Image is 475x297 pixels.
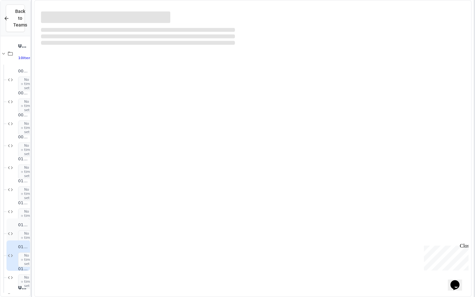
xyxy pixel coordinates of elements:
[18,164,37,179] span: No time set
[18,134,29,140] span: 009 - Day enum
[18,186,37,201] span: No time set
[18,200,29,206] span: 011A - Exceptions Method
[18,156,29,162] span: 010A - Interesting Numbers
[18,266,29,272] span: 013 - WordGameDictionary.java
[18,252,37,267] span: No time set
[18,222,29,228] span: 011B - Florist Lab
[18,90,29,96] span: 008b - char Practice II
[18,244,29,250] span: 012 - Spelling Rules
[18,208,37,223] span: No time set
[448,271,469,291] iframe: chat widget
[18,77,37,91] span: No time set
[18,69,29,74] span: 008a - char Practice I
[18,178,29,184] span: 010B - SnackKiosk
[18,230,37,245] span: No time set
[18,143,37,157] span: No time set
[421,243,469,270] iframe: chat widget
[18,56,34,60] span: 10 items
[18,285,29,291] span: Unit 01
[18,274,37,289] span: No time set
[18,99,37,113] span: No time set
[18,112,29,118] span: 008c - char Practice III (optional)
[6,5,25,32] button: Back to Teams
[18,43,29,49] span: Unit 02
[13,8,27,28] span: Back to Teams
[18,121,37,135] span: No time set
[3,3,45,41] div: Chat with us now!Close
